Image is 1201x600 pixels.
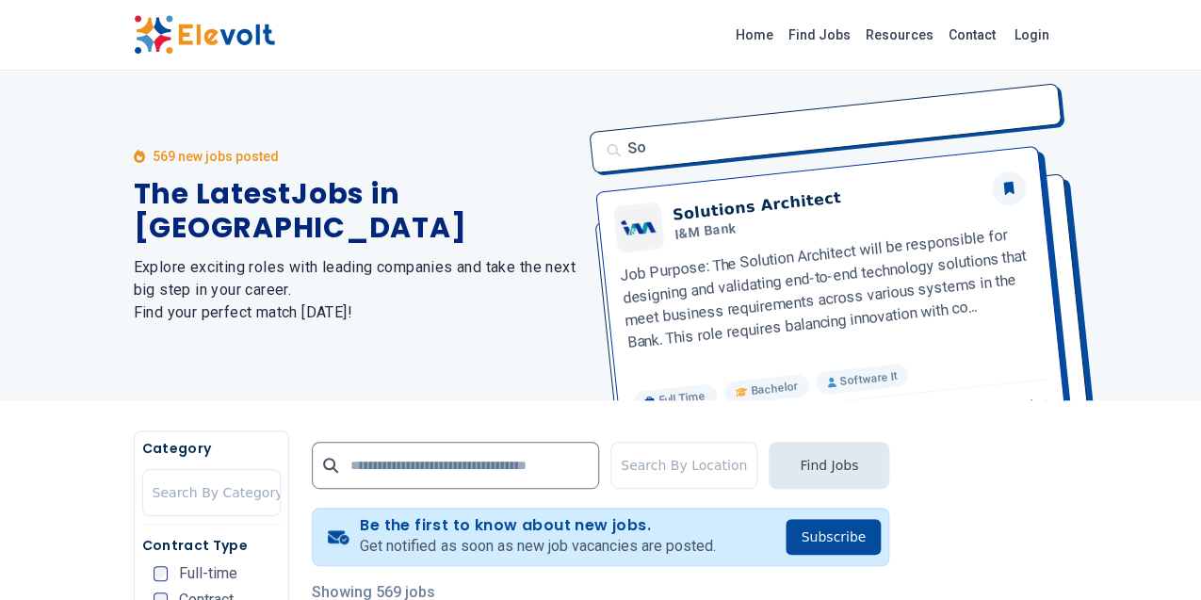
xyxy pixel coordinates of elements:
h5: Category [142,439,281,458]
a: Login [1003,16,1061,54]
a: Find Jobs [781,20,858,50]
a: Resources [858,20,941,50]
p: Get notified as soon as new job vacancies are posted. [360,535,715,558]
a: Home [728,20,781,50]
h2: Explore exciting roles with leading companies and take the next big step in your career. Find you... [134,256,578,324]
img: Elevolt [134,15,275,55]
h5: Contract Type [142,536,281,555]
button: Find Jobs [769,442,889,489]
input: Full-time [154,566,169,581]
h1: The Latest Jobs in [GEOGRAPHIC_DATA] [134,177,578,245]
a: Contact [941,20,1003,50]
span: Full-time [179,566,237,581]
button: Subscribe [786,519,881,555]
iframe: Chat Widget [1107,510,1201,600]
h4: Be the first to know about new jobs. [360,516,715,535]
p: 569 new jobs posted [153,147,279,166]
